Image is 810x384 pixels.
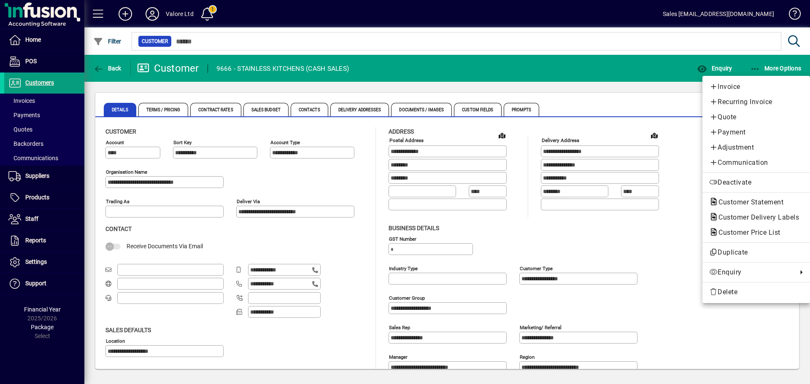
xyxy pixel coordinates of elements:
span: Customer Price List [709,228,785,236]
span: Customer Delivery Labels [709,213,803,221]
span: Invoice [709,82,803,92]
span: Recurring Invoice [709,97,803,107]
span: Communication [709,158,803,168]
span: Duplicate [709,247,803,258]
span: Payment [709,127,803,137]
span: Customer Statement [709,198,788,206]
span: Delete [709,287,803,297]
span: Adjustment [709,142,803,153]
span: Enquiry [709,267,793,277]
span: Deactivate [709,177,803,188]
span: Quote [709,112,803,122]
button: Deactivate customer [702,175,810,190]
